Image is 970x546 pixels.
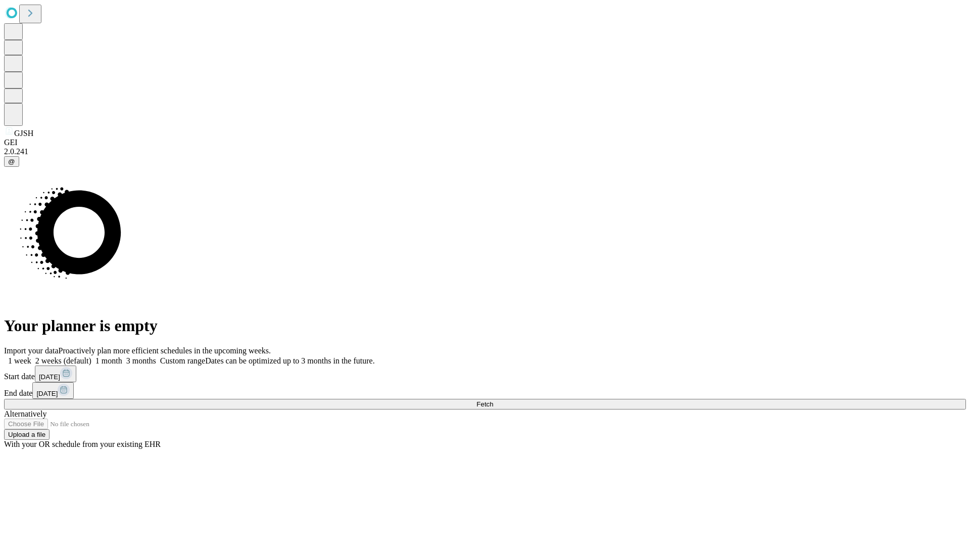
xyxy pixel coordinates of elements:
span: GJSH [14,129,33,138]
span: @ [8,158,15,165]
button: @ [4,156,19,167]
button: [DATE] [32,382,74,399]
button: Upload a file [4,429,50,440]
span: Proactively plan more efficient schedules in the upcoming weeks. [59,346,271,355]
span: Import your data [4,346,59,355]
span: Custom range [160,356,205,365]
div: End date [4,382,966,399]
div: GEI [4,138,966,147]
span: With your OR schedule from your existing EHR [4,440,161,448]
div: Start date [4,366,966,382]
span: 3 months [126,356,156,365]
span: 2 weeks (default) [35,356,91,365]
span: [DATE] [39,373,60,381]
span: 1 week [8,356,31,365]
span: 1 month [95,356,122,365]
button: [DATE] [35,366,76,382]
span: Fetch [476,400,493,408]
span: Alternatively [4,409,46,418]
span: Dates can be optimized up to 3 months in the future. [205,356,374,365]
span: [DATE] [36,390,58,397]
h1: Your planner is empty [4,316,966,335]
button: Fetch [4,399,966,409]
div: 2.0.241 [4,147,966,156]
